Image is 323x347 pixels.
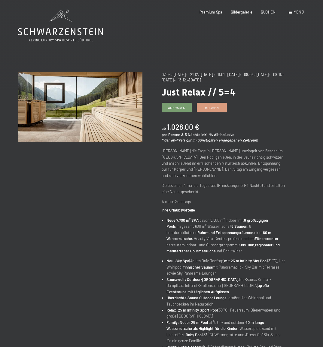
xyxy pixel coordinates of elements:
li: (davon 5.500 m² indoor) mit (insgesamt 680 m² Wasserfläche), , 8 lichtdurchfluteten einer , Beaut... [166,217,286,254]
strong: Neue 7.700 m² SPA [166,218,199,223]
strong: Relax: 25 m Infinity Sport Pool [166,308,218,312]
span: • 08.11.–[DATE] [162,72,284,82]
em: * der ab-Preis gilt im günstigsten angegebenen Zeitraum [162,138,258,142]
li: (31 °C) in- und outdoor, , Wasserspielewand mit Lichteffekt, (33 °C), Wärmegrotte und „Dress-On“ ... [166,319,286,344]
span: • 11.01.–[DATE] [214,72,239,77]
span: Just Relax // 5=4 [162,87,236,98]
span: Buchen [205,105,219,110]
strong: Ihre Urlaubsvorteile [162,208,195,212]
li: , großer Hot Whirlpool und Tauchbecken im Naturteich [166,295,286,307]
li: Bio-Sauna, Kristall-Dampfbad, Infrarot-Stollensauna, [GEOGRAPHIC_DATA], [166,276,286,295]
a: Bildergalerie [231,10,252,14]
strong: Kids Club [239,242,254,247]
span: 5 Nächte [185,132,200,137]
span: • 21.12.–[DATE] [186,72,213,77]
p: Sie bezahlen 4 mal die Tagesrate (Preiskategorie 1-4 Nächte) und erhalten eine Nacht geschenkt. [162,182,286,195]
a: Buchen [197,103,227,112]
strong: Baby Pool [186,332,203,337]
strong: Fitnesscenter [255,236,279,241]
span: 07.09.–[DATE] [162,72,186,77]
a: Anfragen [162,103,191,112]
img: Just Relax // 5=4 [18,72,142,142]
a: Premium Spa [200,10,222,14]
strong: Ruhe- und Entspannungsräumen, [197,230,254,235]
strong: 8 Saunen [231,224,247,229]
a: BUCHEN [261,10,276,14]
span: ab [162,126,166,131]
strong: finnischer Sauna [183,265,212,269]
p: Anreise Sonntags [162,199,286,205]
strong: Saunawelt: Outdoor-[GEOGRAPHIC_DATA], [166,277,239,282]
span: Anfragen [168,105,185,110]
b: 1.028,00 € [167,123,199,131]
li: (Adults Only Rooftop) (31 °C), Hot Whirlpool, mit Panoramablick, Sky Bar mit Terrasse sowie Sky P... [166,258,286,276]
span: inkl. ¾ All-Inclusive [201,132,234,137]
span: pro Person & [162,132,184,137]
strong: Family: Neuer 25 m Pool [166,320,208,325]
span: Menü [294,10,304,14]
strong: mit 23 m Infinity Sky Pool [224,258,267,263]
span: • 08.03.–[DATE] [240,72,269,77]
span: • 13.12.–[DATE] [174,78,201,82]
strong: Neu: Sky Spa [166,258,189,263]
li: (30 °C), Feuerraum, Bienenwaben und große [GEOGRAPHIC_DATA] [166,307,286,319]
p: [PERSON_NAME] die Tage in [PERSON_NAME] umzingelt von Bergen im [GEOGRAPHIC_DATA]. Den Pool genie... [162,148,286,178]
strong: große Eventsauna mit täglichen Aufgüssen [166,283,269,294]
strong: Überdachte Sauna Outdoor Lounge [166,295,227,300]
